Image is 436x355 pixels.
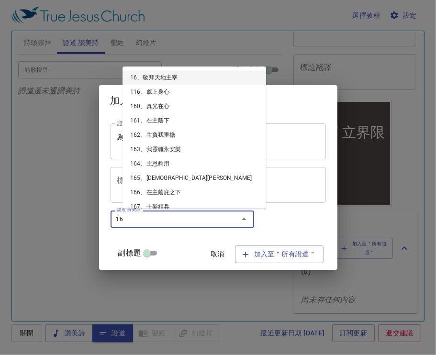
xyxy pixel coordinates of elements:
[123,171,266,185] li: 165、[DEMOGRAPHIC_DATA][PERSON_NAME]
[111,93,326,108] h2: 加入至＂所有證道＂
[206,248,229,260] span: 取消
[123,85,266,99] li: 116、獻上身心
[237,212,251,226] button: Close
[243,248,316,260] span: 加入至＂所有證道＂
[123,200,266,214] li: 167、十架精兵
[123,70,266,85] li: 16、敬拜天地主宰
[123,142,266,156] li: 163、我靈魂永安樂
[7,23,95,43] div: 為 "心" 立界限
[235,245,324,263] button: 加入至＂所有證道＂
[123,99,266,113] li: 160、真光在心
[118,247,141,259] span: 副標題
[123,113,266,128] li: 161、在主蔭下
[123,156,266,171] li: 164、主恩夠用
[123,185,266,200] li: 166、在主蔭庇之下
[117,133,319,151] textarea: 為"心"六界限(二)
[202,245,233,263] button: 取消
[123,128,266,142] li: 162、主負我重擔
